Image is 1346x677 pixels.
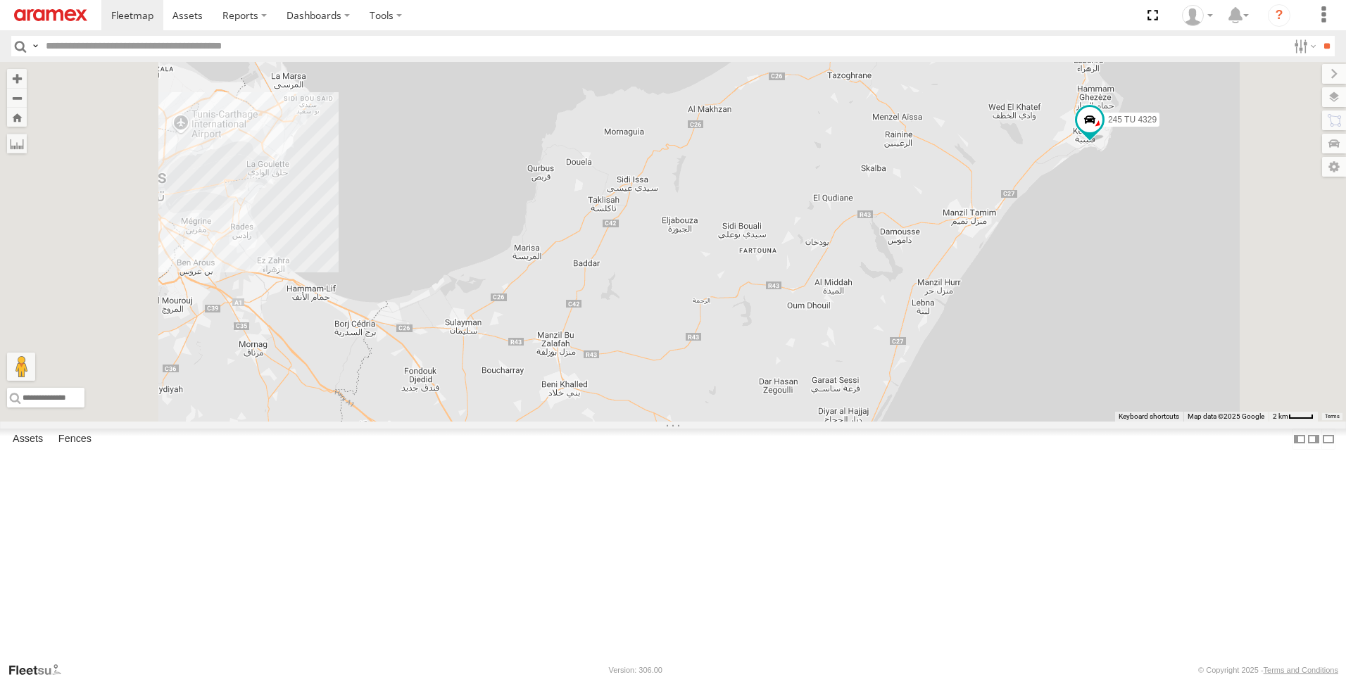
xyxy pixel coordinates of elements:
[1177,5,1218,26] div: Zied Bensalem
[1119,412,1179,422] button: Keyboard shortcuts
[1292,429,1307,449] label: Dock Summary Table to the Left
[609,666,662,674] div: Version: 306.00
[1307,429,1321,449] label: Dock Summary Table to the Right
[7,69,27,88] button: Zoom in
[7,134,27,153] label: Measure
[1198,666,1338,674] div: © Copyright 2025 -
[1273,412,1288,420] span: 2 km
[8,663,73,677] a: Visit our Website
[1321,429,1335,449] label: Hide Summary Table
[1108,114,1157,124] span: 245 TU 4329
[7,108,27,127] button: Zoom Home
[1288,36,1319,56] label: Search Filter Options
[51,429,99,449] label: Fences
[7,88,27,108] button: Zoom out
[6,429,50,449] label: Assets
[1325,414,1340,419] a: Terms (opens in new tab)
[1268,4,1290,27] i: ?
[1188,412,1264,420] span: Map data ©2025 Google
[30,36,41,56] label: Search Query
[1269,412,1318,422] button: Map Scale: 2 km per 32 pixels
[7,353,35,381] button: Drag Pegman onto the map to open Street View
[1264,666,1338,674] a: Terms and Conditions
[14,9,87,21] img: aramex-logo.svg
[1322,157,1346,177] label: Map Settings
